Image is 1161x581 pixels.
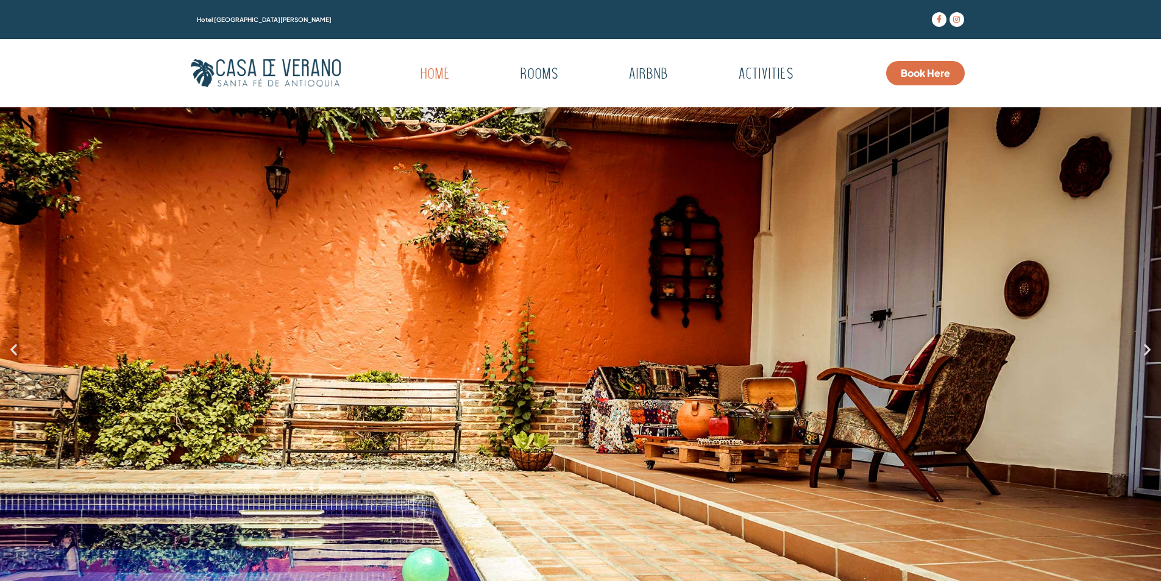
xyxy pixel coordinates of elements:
[197,16,820,23] h1: Hotel [GEOGRAPHIC_DATA][PERSON_NAME]
[708,61,824,89] a: Activities
[489,61,589,89] a: Rooms
[598,61,698,89] a: Airbnb
[389,61,480,89] a: Home
[886,61,965,85] a: Book Here
[901,68,950,78] span: Book Here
